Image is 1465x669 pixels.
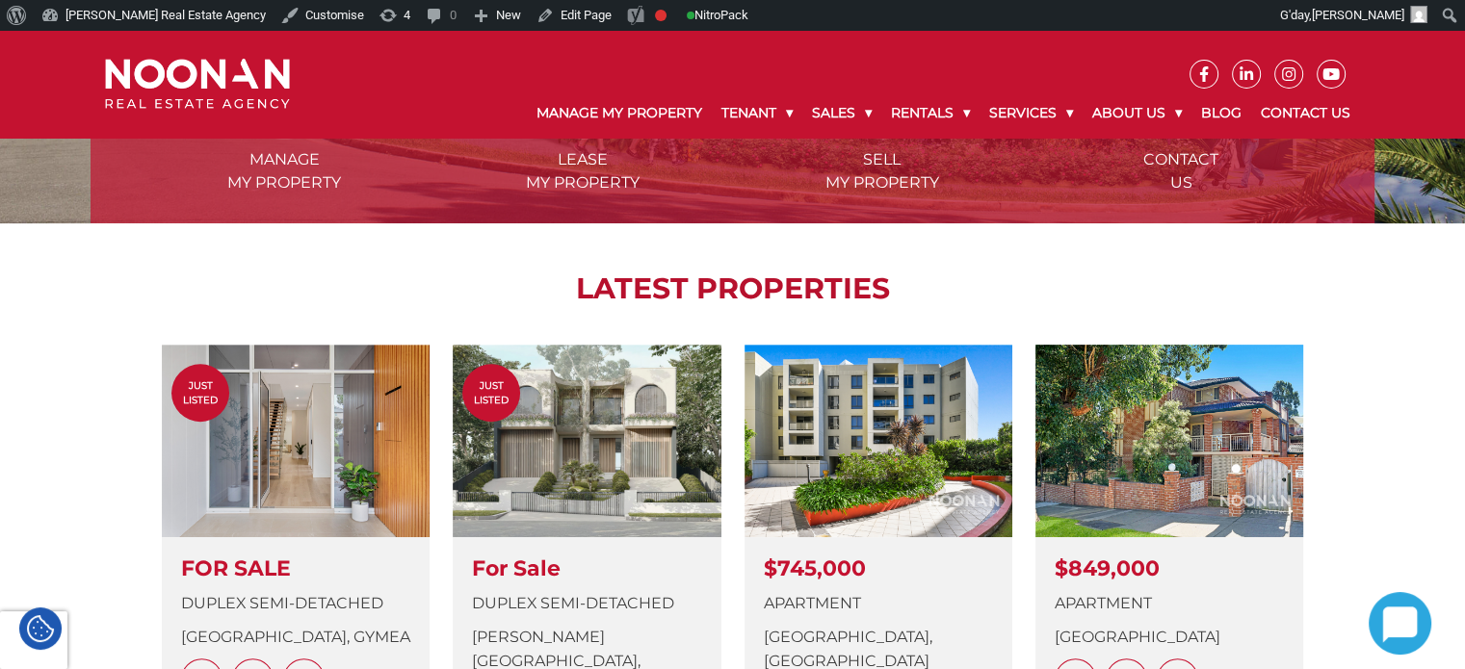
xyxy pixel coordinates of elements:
[712,89,802,138] a: Tenant
[139,271,1326,306] h2: LATEST PROPERTIES
[105,59,290,110] img: Noonan Real Estate Agency
[171,378,229,407] span: Just Listed
[1191,89,1251,138] a: Blog
[137,70,432,192] a: Managemy Property
[655,10,667,21] div: Focus keyphrase not set
[980,89,1083,138] a: Services
[137,148,432,194] span: Manage my Property
[462,378,520,407] span: Just Listed
[881,89,980,138] a: Rentals
[735,148,1030,194] span: Sell my Property
[1251,89,1360,138] a: Contact Us
[435,70,730,192] a: Leasemy Property
[1033,148,1328,194] span: Contact Us
[735,70,1030,192] a: Sellmy Property
[19,607,62,650] div: Cookie Settings
[1033,70,1328,192] a: ContactUs
[802,89,881,138] a: Sales
[435,148,730,194] span: Lease my Property
[1083,89,1191,138] a: About Us
[527,89,712,138] a: Manage My Property
[1312,8,1404,22] span: [PERSON_NAME]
